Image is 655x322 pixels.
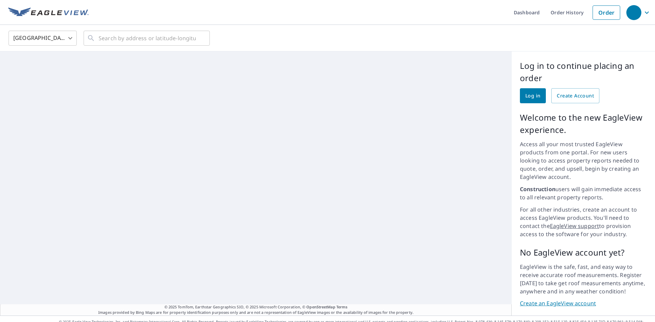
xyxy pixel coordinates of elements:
a: Terms [336,304,348,309]
a: Create Account [551,88,599,103]
strong: Construction [520,185,555,193]
a: EagleView support [550,222,599,230]
a: Order [593,5,620,20]
div: [GEOGRAPHIC_DATA] [9,29,77,48]
p: users will gain immediate access to all relevant property reports. [520,185,647,201]
p: Welcome to the new EagleView experience. [520,111,647,136]
p: Log in to continue placing an order [520,60,647,84]
p: For all other industries, create an account to access EagleView products. You'll need to contact ... [520,205,647,238]
a: OpenStreetMap [306,304,335,309]
span: Create Account [557,92,594,100]
a: Create an EagleView account [520,300,647,307]
img: EV Logo [8,7,89,18]
p: EagleView is the safe, fast, and easy way to receive accurate roof measurements. Register [DATE] ... [520,263,647,295]
span: © 2025 TomTom, Earthstar Geographics SIO, © 2025 Microsoft Corporation, © [164,304,348,310]
a: Log in [520,88,546,103]
p: No EagleView account yet? [520,246,647,259]
input: Search by address or latitude-longitude [99,29,196,48]
span: Log in [525,92,540,100]
p: Access all your most trusted EagleView products from one portal. For new users looking to access ... [520,140,647,181]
